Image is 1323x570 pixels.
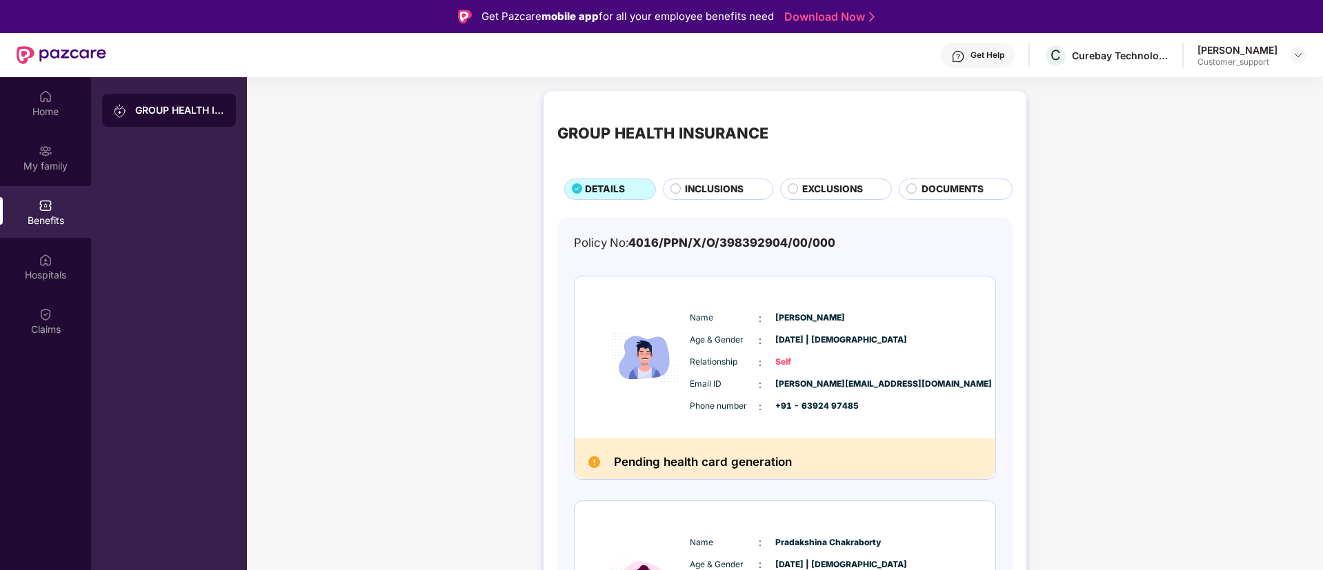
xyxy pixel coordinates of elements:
[1197,57,1277,68] div: Customer_support
[869,10,875,24] img: Stroke
[458,10,472,23] img: Logo
[784,10,871,24] a: Download Now
[1293,50,1304,61] img: svg+xml;base64,PHN2ZyBpZD0iRHJvcGRvd24tMzJ4MzIiIHhtbG5zPSJodHRwOi8vd3d3LnczLm9yZy8yMDAwL3N2ZyIgd2...
[481,8,774,25] div: Get Pazcare for all your employee benefits need
[1051,47,1061,63] span: C
[971,50,1004,61] div: Get Help
[1072,49,1168,62] div: Curebay Technologies pvt ltd
[541,10,599,23] strong: mobile app
[951,50,965,63] img: svg+xml;base64,PHN2ZyBpZD0iSGVscC0zMngzMiIgeG1sbnM9Imh0dHA6Ly93d3cudzMub3JnLzIwMDAvc3ZnIiB3aWR0aD...
[17,46,106,64] img: New Pazcare Logo
[1197,43,1277,57] div: [PERSON_NAME]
